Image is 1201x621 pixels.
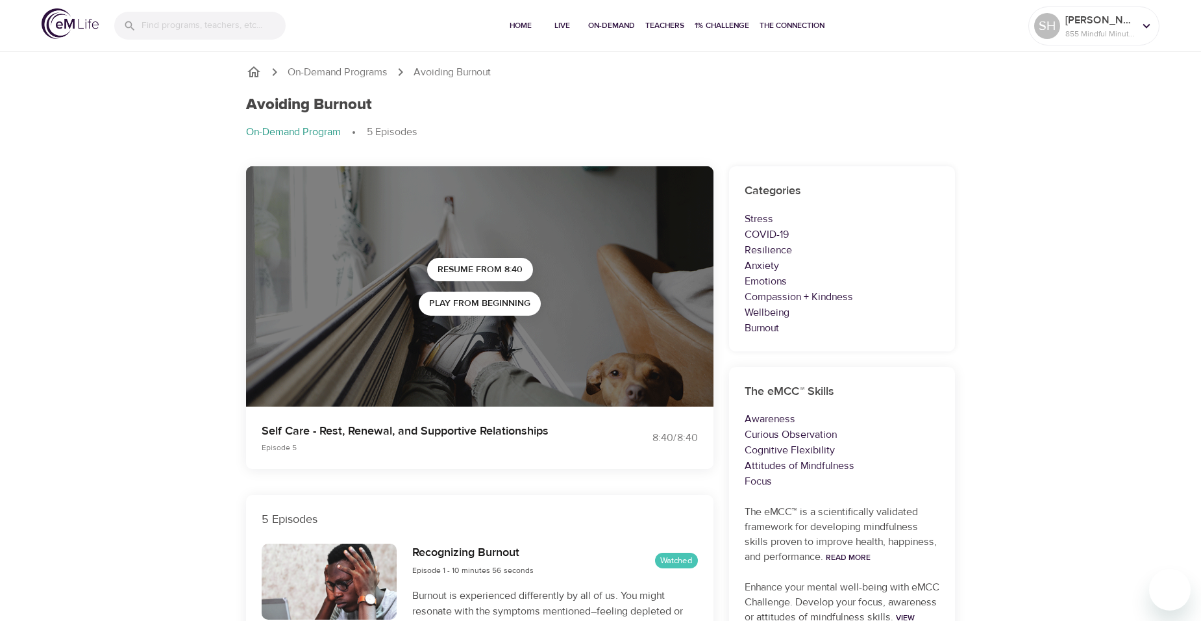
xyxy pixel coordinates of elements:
[745,458,939,474] p: Attitudes of Mindfulness
[42,8,99,39] img: logo
[745,320,939,336] p: Burnout
[745,305,939,320] p: Wellbeing
[745,182,939,201] h6: Categories
[547,19,578,32] span: Live
[745,258,939,273] p: Anxiety
[142,12,286,40] input: Find programs, teachers, etc...
[745,227,939,242] p: COVID-19
[745,242,939,258] p: Resilience
[745,427,939,442] p: Curious Observation
[655,555,698,567] span: Watched
[427,258,533,282] button: Resume from 8:40
[288,65,388,80] a: On-Demand Programs
[246,125,341,140] p: On-Demand Program
[429,296,530,312] span: Play from beginning
[262,511,698,528] p: 5 Episodes
[645,19,684,32] span: Teachers
[745,383,939,401] h6: The eMCC™ Skills
[412,565,534,576] span: Episode 1 - 10 minutes 56 seconds
[745,442,939,458] p: Cognitive Flexibility
[246,64,955,80] nav: breadcrumb
[262,422,585,440] p: Self Care - Rest, Renewal, and Supportive Relationships
[745,273,939,289] p: Emotions
[745,211,939,227] p: Stress
[246,125,955,140] nav: breadcrumb
[588,19,635,32] span: On-Demand
[414,65,491,80] p: Avoiding Burnout
[1065,28,1134,40] p: 855 Mindful Minutes
[745,474,939,489] p: Focus
[1149,569,1191,611] iframe: Button to launch messaging window
[695,19,749,32] span: 1% Challenge
[1034,13,1060,39] div: SH
[419,292,541,316] button: Play from beginning
[745,411,939,427] p: Awareness
[246,95,372,114] h1: Avoiding Burnout
[600,431,698,446] div: 8:40 / 8:40
[826,552,871,563] a: Read More
[412,544,534,563] h6: Recognizing Burnout
[1065,12,1134,28] p: [PERSON_NAME]
[438,262,523,278] span: Resume from 8:40
[745,289,939,305] p: Compassion + Kindness
[262,442,585,453] p: Episode 5
[505,19,536,32] span: Home
[745,505,939,564] p: The eMCC™ is a scientifically validated framework for developing mindfulness skills proven to imp...
[367,125,417,140] p: 5 Episodes
[760,19,824,32] span: The Connection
